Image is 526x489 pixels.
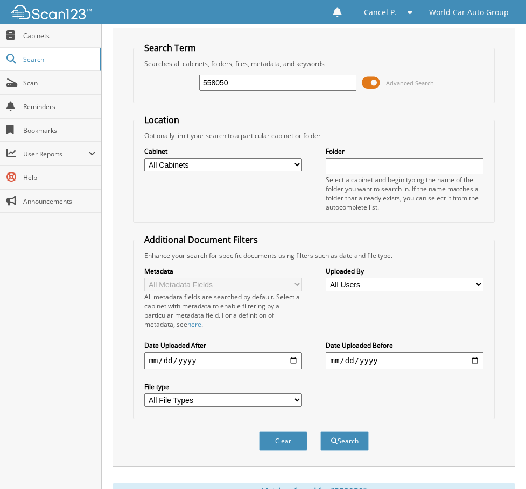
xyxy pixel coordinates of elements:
[386,79,434,87] span: Advanced Search
[139,251,488,260] div: Enhance your search for specific documents using filters such as date and file type.
[326,352,483,369] input: end
[23,197,96,206] span: Announcements
[364,9,397,16] span: Cancel P.
[326,267,483,276] label: Uploaded By
[139,131,488,140] div: Optionally limit your search to a particular cabinet or folder
[144,341,301,350] label: Date Uploaded After
[23,55,94,64] span: Search
[187,320,201,329] a: here
[472,437,526,489] iframe: Chat Widget
[139,42,201,54] legend: Search Term
[23,173,96,182] span: Help
[320,431,369,451] button: Search
[144,147,301,156] label: Cabinet
[11,5,92,19] img: scan123-logo-white.svg
[23,102,96,111] span: Reminders
[326,341,483,350] label: Date Uploaded Before
[139,114,185,126] legend: Location
[139,59,488,68] div: Searches all cabinets, folders, files, metadata, and keywords
[23,126,96,135] span: Bookmarks
[144,292,301,329] div: All metadata fields are searched by default. Select a cabinet with metadata to enable filtering b...
[144,267,301,276] label: Metadata
[326,147,483,156] label: Folder
[139,234,263,246] legend: Additional Document Filters
[259,431,307,451] button: Clear
[429,9,509,16] span: World Car Auto Group
[144,352,301,369] input: start
[23,78,96,88] span: Scan
[326,175,483,212] div: Select a cabinet and begin typing the name of the folder you want to search in. If the name match...
[23,149,88,159] span: User Reports
[144,382,301,391] label: File type
[23,31,96,40] span: Cabinets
